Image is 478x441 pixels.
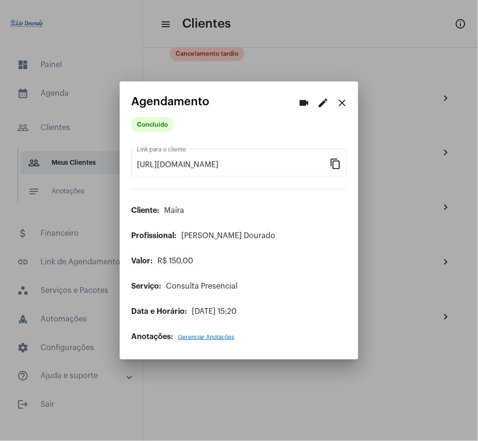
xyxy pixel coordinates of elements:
[166,282,238,290] span: Consulta Presencial
[317,97,329,109] mat-icon: edit
[131,117,174,132] mat-chip: Concluído
[131,95,209,108] span: Agendamento
[336,97,348,109] mat-icon: close
[131,207,159,214] span: Cliente:
[131,232,177,240] span: Profissional:
[164,207,184,214] span: Maíra
[181,232,275,240] span: [PERSON_NAME] Dourado
[131,257,153,265] span: Valor:
[298,97,310,109] mat-icon: videocam
[137,160,330,169] input: Link
[131,308,187,315] span: Data e Horário:
[192,308,237,315] span: [DATE] 15:20
[178,334,234,340] span: Gerenciar Anotações
[131,282,161,290] span: Serviço:
[157,257,193,265] span: R$ 150,00
[330,158,341,169] mat-icon: content_copy
[131,333,173,341] span: Anotações:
